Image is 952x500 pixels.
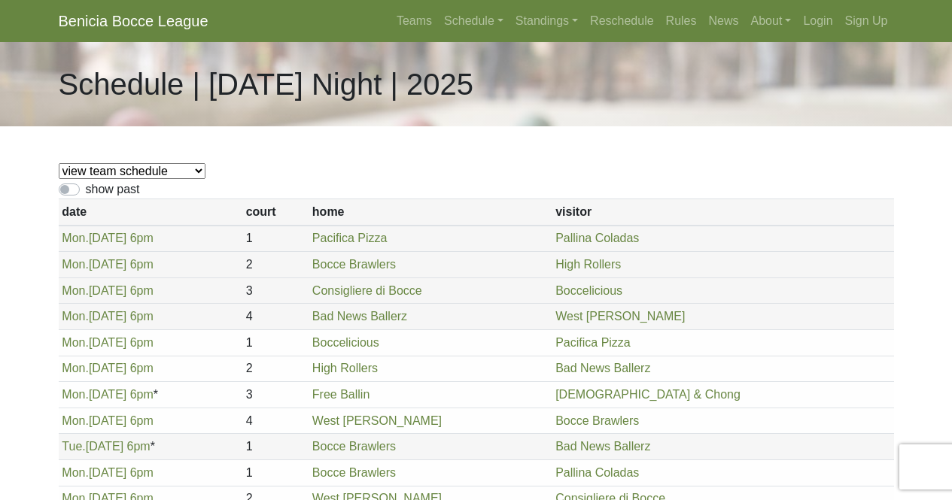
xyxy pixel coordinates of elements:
[242,356,309,382] td: 2
[59,66,473,102] h1: Schedule | [DATE] Night | 2025
[62,232,154,244] a: Mon.[DATE] 6pm
[309,199,552,226] th: home
[552,199,893,226] th: visitor
[62,336,154,349] a: Mon.[DATE] 6pm
[391,6,438,36] a: Teams
[660,6,703,36] a: Rules
[242,277,309,304] td: 3
[62,336,89,349] span: Mon.
[242,226,309,252] td: 1
[555,232,639,244] a: Pallina Coladas
[312,258,396,271] a: Bocce Brawlers
[555,362,650,374] a: Bad News Ballerz
[555,388,741,401] a: [DEMOGRAPHIC_DATA] & Chong
[312,414,442,427] a: West [PERSON_NAME]
[59,6,208,36] a: Benicia Bocce League
[62,388,89,401] span: Mon.
[242,252,309,278] td: 2
[62,232,89,244] span: Mon.
[555,440,650,453] a: Bad News Ballerz
[555,414,639,427] a: Bocce Brawlers
[312,284,422,297] a: Consigliere di Bocce
[242,329,309,356] td: 1
[242,304,309,330] td: 4
[62,414,154,427] a: Mon.[DATE] 6pm
[509,6,584,36] a: Standings
[312,232,388,244] a: Pacifica Pizza
[797,6,838,36] a: Login
[62,258,154,271] a: Mon.[DATE] 6pm
[438,6,509,36] a: Schedule
[62,362,89,374] span: Mon.
[555,336,631,349] a: Pacifica Pizza
[62,440,85,453] span: Tue.
[555,258,621,271] a: High Rollers
[584,6,660,36] a: Reschedule
[62,440,150,453] a: Tue.[DATE] 6pm
[555,466,639,479] a: Pallina Coladas
[312,336,379,349] a: Boccelicious
[312,310,407,323] a: Bad News Ballerz
[703,6,745,36] a: News
[312,388,370,401] a: Free Ballin
[62,362,154,374] a: Mon.[DATE] 6pm
[242,199,309,226] th: court
[59,199,242,226] th: date
[62,258,89,271] span: Mon.
[312,440,396,453] a: Bocce Brawlers
[242,459,309,486] td: 1
[62,284,89,297] span: Mon.
[839,6,894,36] a: Sign Up
[555,284,622,297] a: Boccelicious
[62,310,89,323] span: Mon.
[86,180,140,198] label: show past
[312,466,396,479] a: Bocce Brawlers
[62,466,154,479] a: Mon.[DATE] 6pm
[62,388,154,401] a: Mon.[DATE] 6pm
[312,362,378,374] a: High Rollers
[62,310,154,323] a: Mon.[DATE] 6pm
[242,434,309,460] td: 1
[745,6,798,36] a: About
[62,466,89,479] span: Mon.
[62,414,89,427] span: Mon.
[242,382,309,408] td: 3
[555,310,685,323] a: West [PERSON_NAME]
[242,408,309,434] td: 4
[62,284,154,297] a: Mon.[DATE] 6pm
